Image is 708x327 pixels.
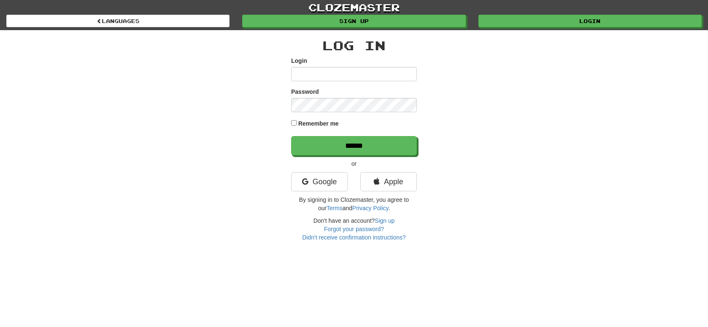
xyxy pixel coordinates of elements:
a: Sign up [242,15,465,27]
label: Password [291,88,319,96]
a: Privacy Policy [352,205,388,211]
a: Languages [6,15,230,27]
a: Didn't receive confirmation instructions? [302,234,406,241]
h2: Log In [291,39,417,52]
p: By signing in to Clozemaster, you agree to our and . [291,196,417,212]
p: or [291,160,417,168]
a: Terms [326,205,342,211]
label: Remember me [298,119,339,128]
label: Login [291,57,307,65]
a: Google [291,172,348,191]
a: Login [478,15,702,27]
a: Sign up [375,217,395,224]
a: Forgot your password? [324,226,384,232]
div: Don't have an account? [291,216,417,242]
a: Apple [360,172,417,191]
